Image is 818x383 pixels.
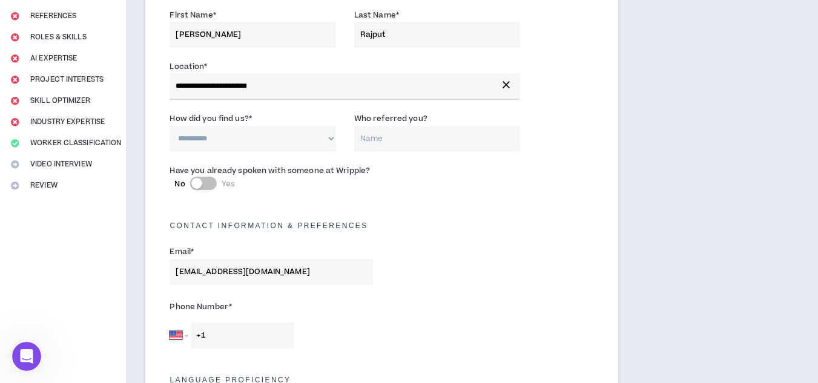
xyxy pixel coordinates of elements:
[354,126,520,152] input: Name
[170,5,216,25] label: First Name
[170,259,372,285] input: Enter Email
[170,109,252,128] label: How did you find us?
[222,178,235,189] span: Yes
[170,57,207,76] label: Location
[160,221,602,230] h5: Contact Information & preferences
[170,161,370,180] label: Have you already spoken with someone at Wripple?
[170,297,372,316] label: Phone Number
[170,22,335,48] input: First Name
[12,342,41,371] iframe: Intercom live chat
[170,242,194,261] label: Email
[354,5,399,25] label: Last Name
[354,109,427,128] label: Who referred you?
[190,177,217,190] button: NoYes
[174,178,185,189] span: No
[354,22,520,48] input: Last Name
